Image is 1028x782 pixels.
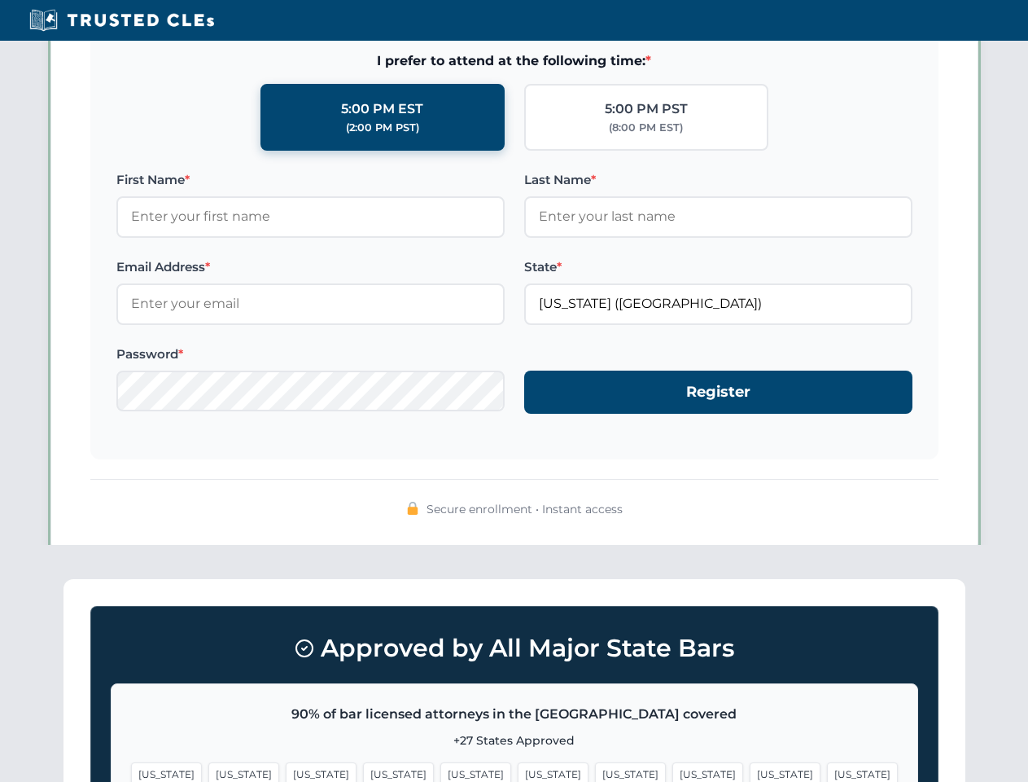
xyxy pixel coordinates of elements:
[116,283,505,324] input: Enter your email
[524,283,912,324] input: Florida (FL)
[346,120,419,136] div: (2:00 PM PST)
[116,345,505,364] label: Password
[116,170,505,190] label: First Name
[116,51,912,72] span: I prefer to attend at the following time:
[131,704,898,725] p: 90% of bar licensed attorneys in the [GEOGRAPHIC_DATA] covered
[131,731,898,749] p: +27 States Approved
[116,257,505,277] label: Email Address
[524,371,912,414] button: Register
[524,170,912,190] label: Last Name
[116,196,505,237] input: Enter your first name
[406,502,419,515] img: 🔒
[111,626,918,670] h3: Approved by All Major State Bars
[605,99,688,120] div: 5:00 PM PST
[524,257,912,277] label: State
[341,99,423,120] div: 5:00 PM EST
[24,8,219,33] img: Trusted CLEs
[609,120,683,136] div: (8:00 PM EST)
[524,196,912,237] input: Enter your last name
[427,500,623,518] span: Secure enrollment • Instant access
